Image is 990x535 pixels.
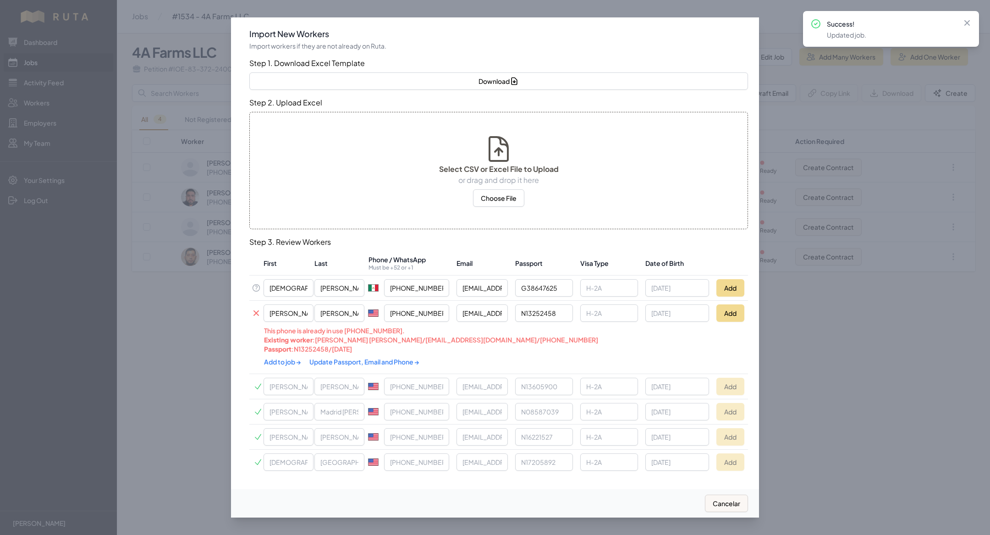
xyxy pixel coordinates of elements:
[249,28,748,39] h3: Import New Workers
[473,189,524,207] button: Choose File
[249,41,748,50] p: Import workers if they are not already on Ruta.
[716,453,744,471] button: Add
[249,325,642,374] th: This phone is already in use [PHONE_NUMBER].
[384,453,449,471] input: Enter phone number
[365,251,453,276] th: Phone / WhatsApp
[249,72,748,90] button: Download
[384,279,449,297] input: Enter phone number
[249,58,748,69] h3: Step 1. Download Excel Template
[716,279,744,297] button: Add
[827,19,955,28] p: Success!
[716,403,744,420] button: Add
[384,378,449,395] input: Enter phone number
[453,251,511,276] th: Email
[577,251,642,276] th: Visa Type
[384,403,449,420] input: Enter phone number
[439,175,559,186] p: or drag and drop it here
[264,335,634,370] div: : [PERSON_NAME] [PERSON_NAME] / [EMAIL_ADDRESS][DOMAIN_NAME] / [PHONE_NUMBER] : N13252458 / [DATE]
[249,97,748,108] h3: Step 2. Upload Excel
[642,251,713,276] th: Date of Birth
[314,251,365,276] th: Last
[439,164,559,175] p: Select CSV or Excel File to Upload
[249,237,748,248] h3: Step 3. Review Workers
[827,30,955,39] p: Updated job.
[384,428,449,446] input: Enter phone number
[705,495,748,512] button: Cancelar
[716,428,744,446] button: Add
[716,378,744,395] button: Add
[264,336,313,344] b: Existing worker
[384,304,449,322] input: Enter phone number
[263,251,314,276] th: First
[264,345,291,353] b: Passport
[368,264,450,271] p: Must be +52 or +1
[264,358,302,366] a: Add to job →
[716,304,744,322] button: Add
[511,251,577,276] th: Passport
[309,358,419,366] a: Update Passport, Email and Phone →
